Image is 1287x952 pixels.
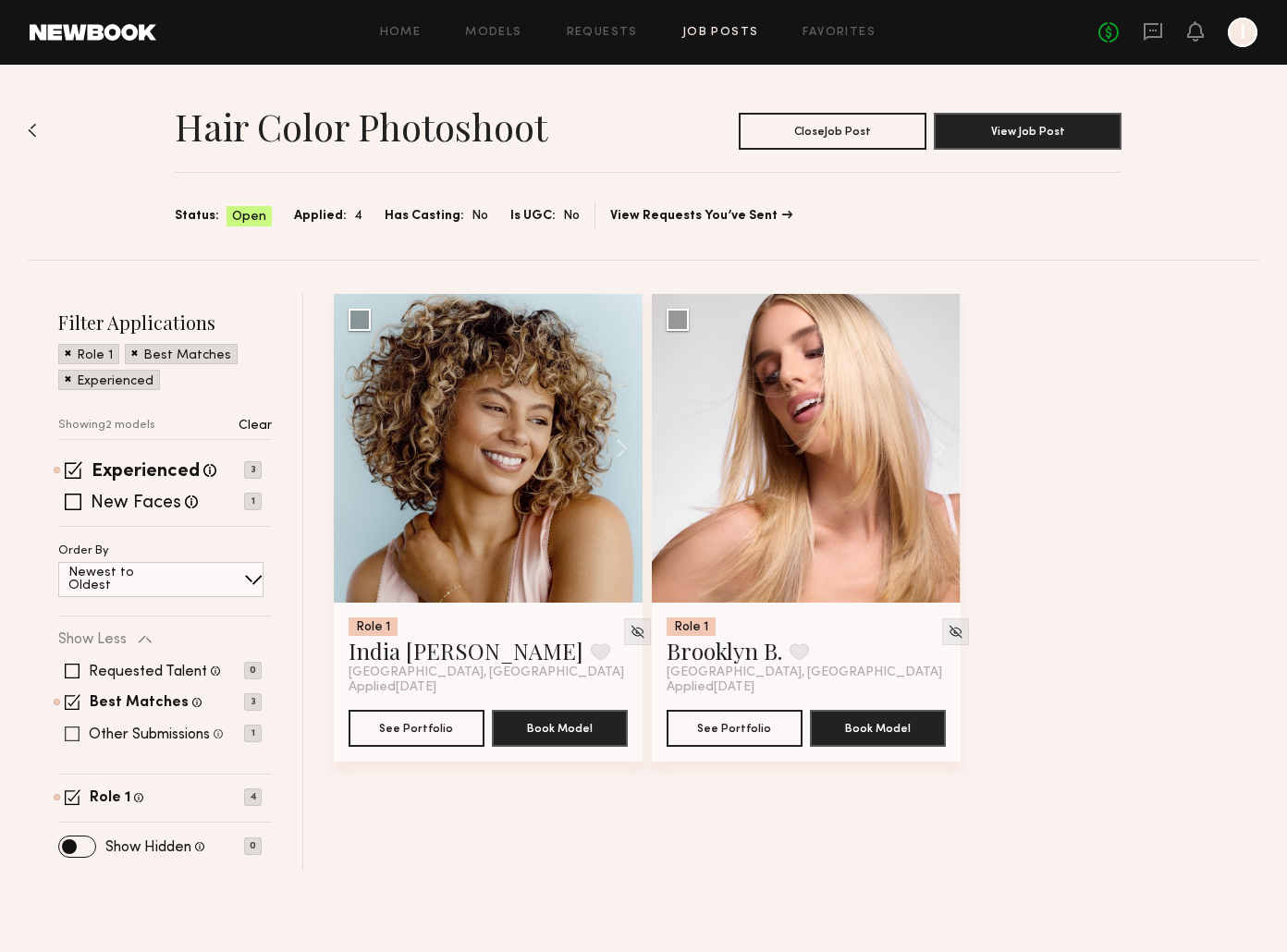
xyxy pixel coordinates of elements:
[105,840,191,855] label: Show Hidden
[510,206,556,226] span: Is UGC:
[244,837,262,855] p: 0
[810,710,946,747] button: Book Model
[810,719,946,735] a: Book Model
[492,719,628,735] a: Book Model
[58,545,109,557] p: Order By
[349,617,398,636] div: Role 1
[934,113,1122,150] button: View Job Post
[244,662,262,679] p: 0
[682,27,759,39] a: Job Posts
[91,494,181,513] label: New Faces
[68,567,178,592] p: Newest to Oldest
[244,693,262,711] p: 3
[89,665,207,679] label: Requested Talent
[667,636,782,665] a: Brooklyn B.
[385,206,464,226] span: Has Casting:
[244,493,262,510] p: 1
[244,788,262,806] p: 4
[294,206,347,226] span: Applied:
[349,710,484,747] button: See Portfolio
[492,710,628,747] button: Book Model
[349,665,624,680] span: [GEOGRAPHIC_DATA], [GEOGRAPHIC_DATA]
[58,310,272,335] h2: Filter Applications
[77,349,113,362] p: Role 1
[803,27,876,39] a: Favorites
[354,206,362,226] span: 4
[232,208,266,226] span: Open
[472,206,488,226] span: No
[667,665,942,680] span: [GEOGRAPHIC_DATA], [GEOGRAPHIC_DATA]
[563,206,580,226] span: No
[90,696,189,711] label: Best Matches
[380,27,422,39] a: Home
[465,27,521,39] a: Models
[90,791,130,806] label: Role 1
[667,680,946,695] div: Applied [DATE]
[92,463,200,482] label: Experienced
[89,727,210,742] label: Other Submissions
[667,710,803,747] button: See Portfolio
[349,636,583,665] a: India [PERSON_NAME]
[567,27,638,39] a: Requests
[739,113,926,150] button: CloseJob Post
[349,680,628,695] div: Applied [DATE]
[239,420,272,433] p: Clear
[244,461,262,479] p: 3
[58,420,155,432] p: Showing 2 models
[630,624,645,640] img: Unhide Model
[610,210,792,223] a: View Requests You’ve Sent
[143,349,231,362] p: Best Matches
[175,104,547,150] h1: Hair Color Photoshoot
[175,206,219,226] span: Status:
[244,725,262,742] p: 1
[948,624,963,640] img: Unhide Model
[77,375,153,388] p: Experienced
[1228,18,1257,47] a: I
[28,123,37,138] img: Back to previous page
[667,617,716,636] div: Role 1
[58,632,127,647] p: Show Less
